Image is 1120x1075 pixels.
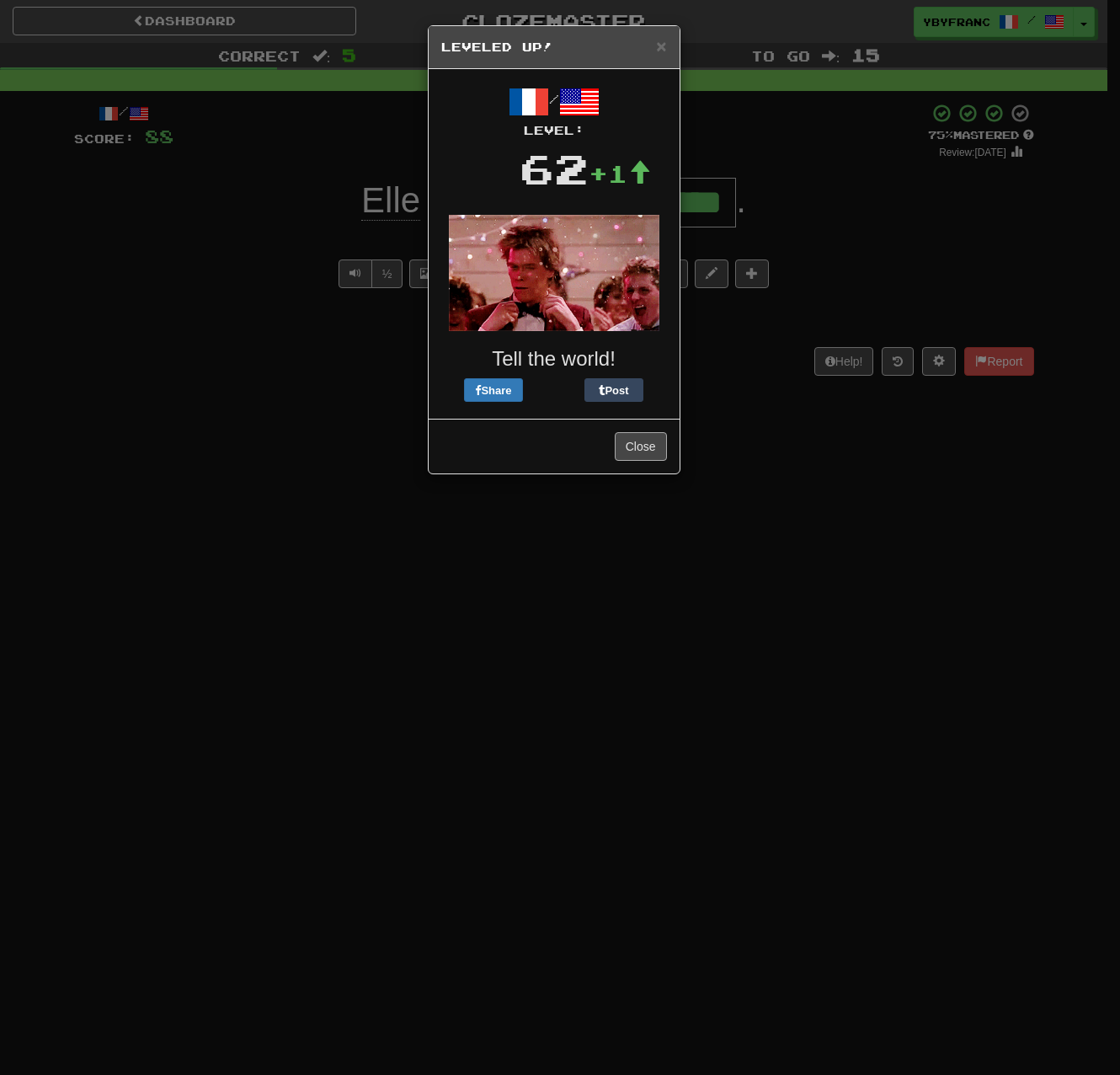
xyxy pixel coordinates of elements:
h5: Leveled Up! [441,39,667,56]
div: 62 [520,139,589,198]
button: Share [464,378,523,402]
div: +1 [589,157,651,190]
img: kevin-bacon-45c228efc3db0f333faed3a78f19b6d7c867765aaadacaa7c55ae667c030a76f.gif [449,215,659,331]
button: Post [584,378,643,402]
iframe: X Post Button [523,378,584,402]
div: Level: [441,122,667,139]
button: Close [656,37,666,55]
span: × [656,36,666,56]
h3: Tell the world! [441,348,667,370]
div: / [441,82,667,139]
button: Close [615,432,667,461]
